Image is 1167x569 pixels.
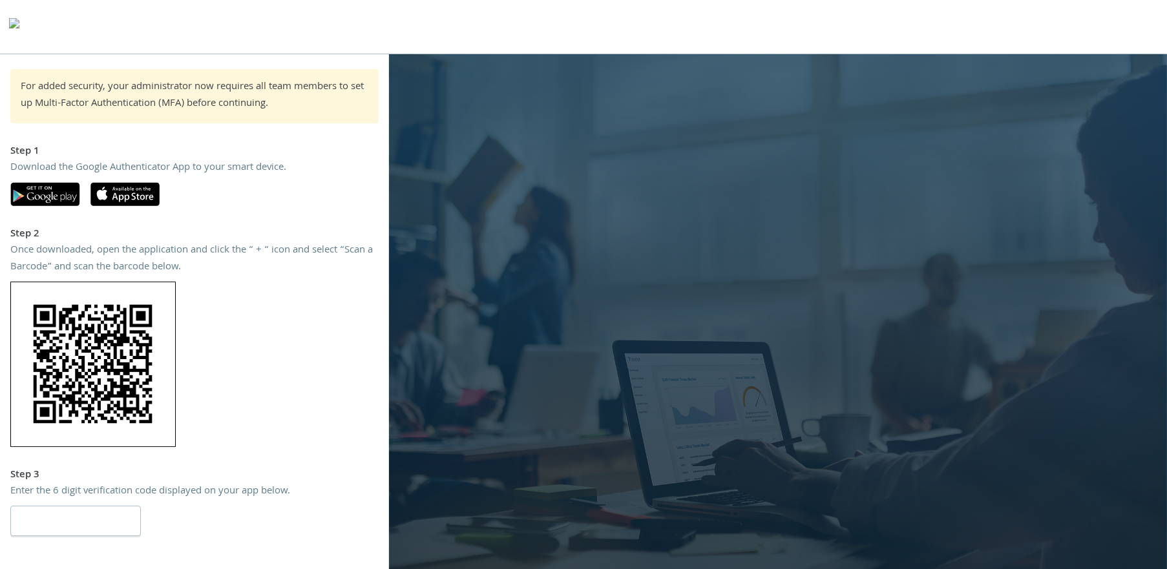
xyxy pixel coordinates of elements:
[10,143,39,160] strong: Step 1
[9,14,19,39] img: todyl-logo-dark.svg
[10,182,80,206] img: google-play.svg
[10,226,39,243] strong: Step 2
[10,243,379,276] div: Once downloaded, open the application and click the “ + “ icon and select “Scan a Barcode” and sc...
[21,79,368,112] div: For added security, your administrator now requires all team members to set up Multi-Factor Authe...
[10,484,379,501] div: Enter the 6 digit verification code displayed on your app below.
[90,182,160,206] img: apple-app-store.svg
[10,282,176,447] img: 71SDC6uW3xCAAAAAElFTkSuQmCC
[10,467,39,484] strong: Step 3
[10,160,379,177] div: Download the Google Authenticator App to your smart device.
